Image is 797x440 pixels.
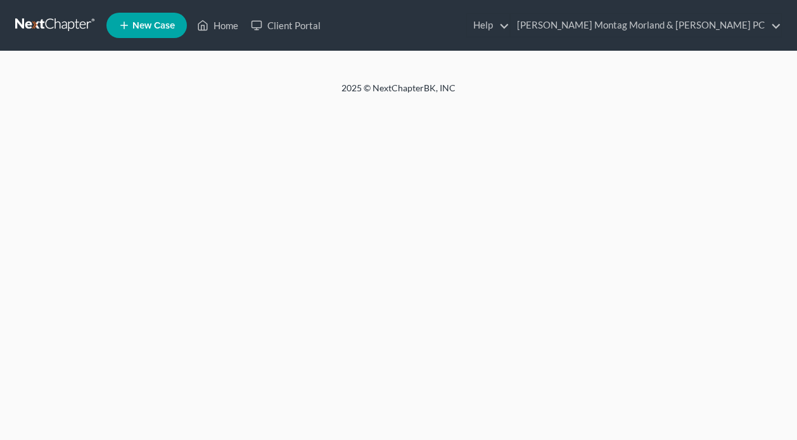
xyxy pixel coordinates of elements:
[106,13,187,38] new-legal-case-button: New Case
[511,14,781,37] a: [PERSON_NAME] Montag Morland & [PERSON_NAME] PC
[467,14,509,37] a: Help
[191,14,245,37] a: Home
[245,14,327,37] a: Client Portal
[37,82,760,105] div: 2025 © NextChapterBK, INC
